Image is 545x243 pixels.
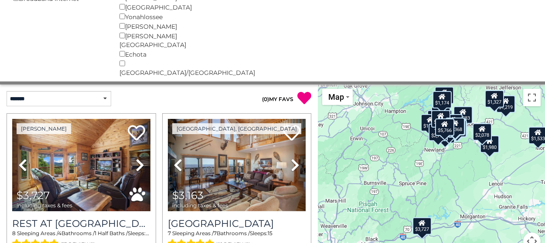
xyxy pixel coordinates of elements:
span: including taxes & fees [17,202,72,208]
span: 4 [58,230,61,236]
img: thumbnail_164747674.jpeg [12,119,150,211]
span: 15 [268,230,272,236]
div: $3,283 [453,106,472,124]
div: $2,078 [472,123,491,141]
div: Echota [119,49,213,59]
a: (0)MY FAVS [262,96,293,102]
span: including taxes & fees [172,202,228,208]
span: Map [328,92,344,101]
div: [GEOGRAPHIC_DATA]/[GEOGRAPHIC_DATA] [119,59,213,77]
h3: Rest at Mountain Crest [12,218,150,229]
div: $5,766 [435,118,454,136]
div: $1,064 [443,114,462,132]
button: Change map style [322,89,353,105]
h3: Southern Star Lodge [168,218,306,229]
span: ( ) [262,96,269,102]
div: $2,776 [429,124,448,141]
span: 8 [12,230,16,236]
div: $1,980 [480,135,499,153]
span: 1 Half Baths / [95,230,128,236]
span: 7 [214,230,217,236]
div: [GEOGRAPHIC_DATA] [119,2,213,12]
div: $1,174 [433,91,452,108]
span: 0 [264,96,267,102]
div: [PERSON_NAME][GEOGRAPHIC_DATA] [119,31,213,49]
button: Toggle fullscreen view [523,89,541,106]
div: $1,592 [421,114,440,132]
div: [PERSON_NAME] [119,21,213,31]
img: thumbnail_163268257.jpeg [168,119,306,211]
div: $1,690 [431,107,450,124]
a: [GEOGRAPHIC_DATA], [GEOGRAPHIC_DATA] [172,123,301,134]
div: $1,996 [435,87,454,104]
div: $1,128 [447,120,467,137]
div: $2,368 [445,118,464,135]
a: [GEOGRAPHIC_DATA] [168,218,306,229]
div: $3,727 [412,217,431,235]
a: Rest at [GEOGRAPHIC_DATA] [12,218,150,229]
div: $1,219 [496,95,515,113]
a: [PERSON_NAME] [17,123,71,134]
span: 7 [168,230,171,236]
span: $3,163 [172,189,204,202]
span: $3,727 [17,189,50,202]
div: $3,163 [431,110,450,128]
div: $1,388 [446,118,465,135]
div: Yonahlossee [119,12,213,21]
div: $1,327 [484,90,504,108]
